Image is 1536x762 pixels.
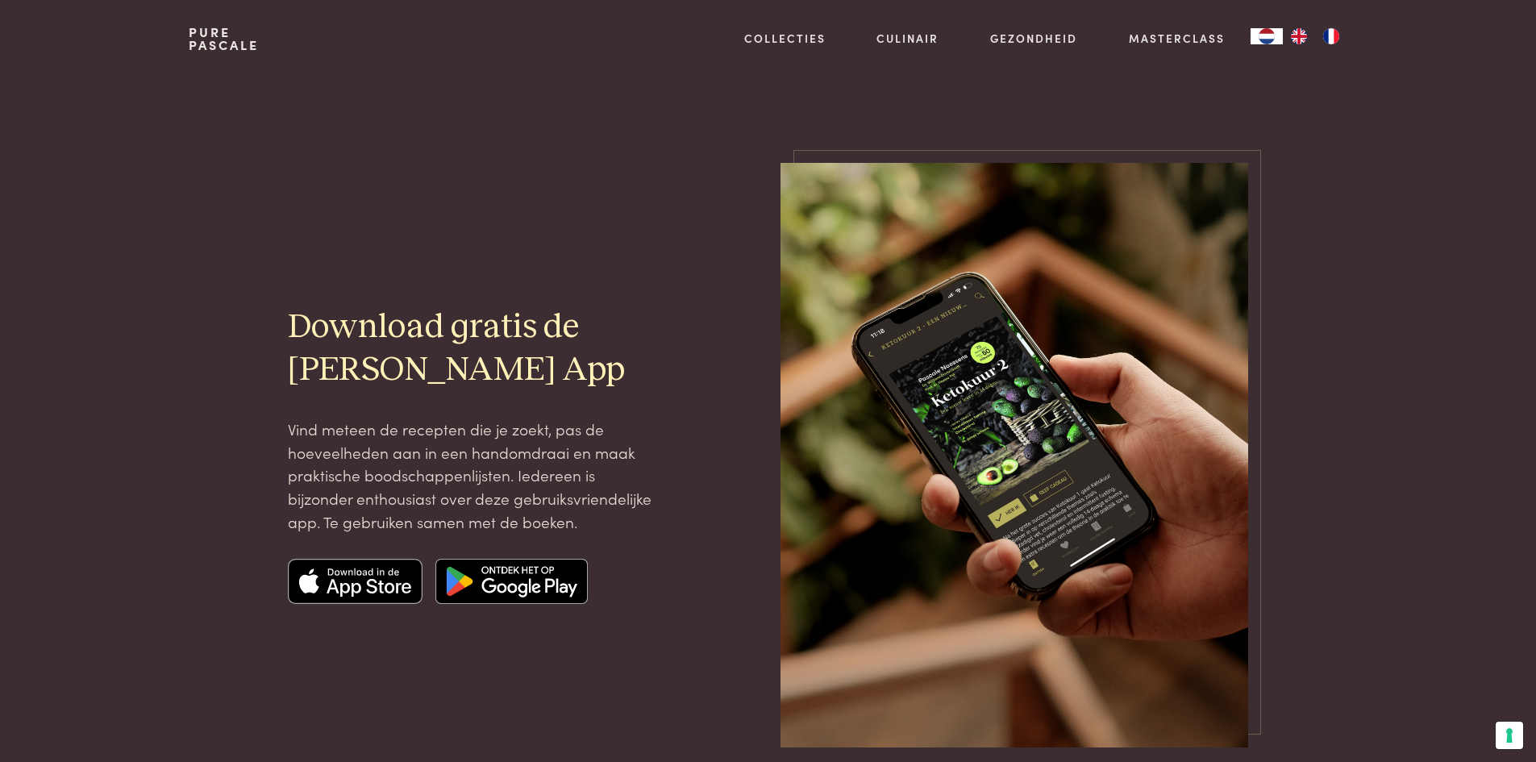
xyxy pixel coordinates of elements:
h2: Download gratis de [PERSON_NAME] App [288,306,657,392]
img: Google app store [435,559,588,604]
button: Uw voorkeuren voor toestemming voor trackingtechnologieën [1496,722,1523,749]
a: EN [1283,28,1315,44]
img: iPhone Mockup 15 [780,163,1248,747]
a: Masterclass [1129,30,1225,47]
p: Vind meteen de recepten die je zoekt, pas de hoeveelheden aan in een handomdraai en maak praktisc... [288,418,657,533]
div: Language [1251,28,1283,44]
a: PurePascale [189,26,259,52]
aside: Language selected: Nederlands [1251,28,1347,44]
ul: Language list [1283,28,1347,44]
a: NL [1251,28,1283,44]
a: FR [1315,28,1347,44]
a: Culinair [876,30,939,47]
a: Collecties [744,30,826,47]
a: Gezondheid [990,30,1077,47]
img: Apple app store [288,559,423,604]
